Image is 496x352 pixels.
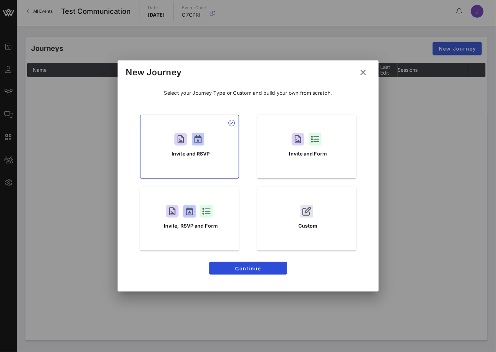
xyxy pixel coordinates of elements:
[126,67,182,78] div: New Journey
[298,222,318,230] p: Custom
[289,150,327,158] p: Invite and Form
[164,89,332,96] p: Select your Journey Type or Custom and build your own from scratch.
[172,150,210,158] p: Invite and RSVP
[209,262,287,275] button: Continue
[215,265,281,271] span: Continue
[164,222,218,230] p: Invite, RSVP and Form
